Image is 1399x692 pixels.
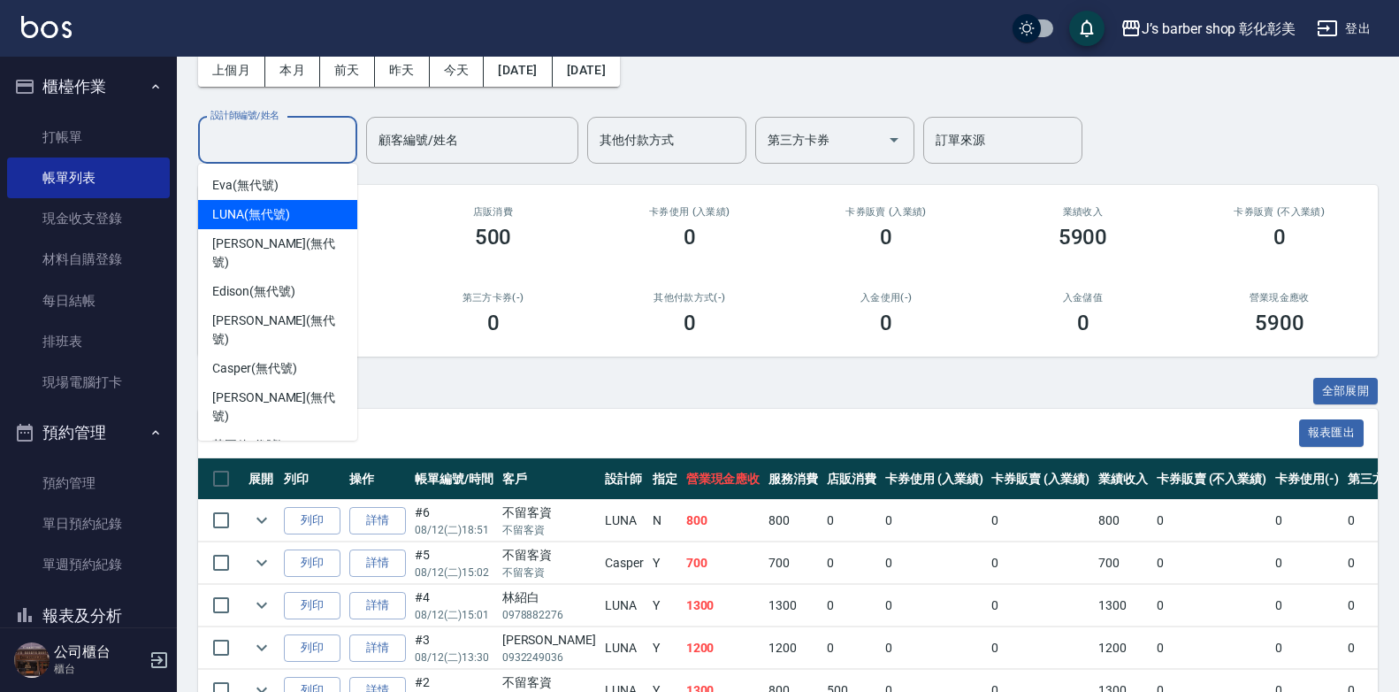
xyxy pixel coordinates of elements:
[7,64,170,110] button: 櫃檯作業
[487,311,500,335] h3: 0
[682,627,765,669] td: 1200
[212,436,283,455] span: 芋圓 (無代號)
[1313,378,1379,405] button: 全部展開
[415,607,493,623] p: 08/12 (二) 15:01
[7,321,170,362] a: 排班表
[987,627,1094,669] td: 0
[600,585,648,627] td: LUNA
[682,585,765,627] td: 1300
[410,542,498,584] td: #5
[1152,542,1271,584] td: 0
[410,458,498,500] th: 帳單編號/時間
[7,281,170,321] a: 每日結帳
[212,176,279,195] span: Eva (無代號)
[284,507,340,534] button: 列印
[484,54,552,87] button: [DATE]
[502,607,596,623] p: 0978882276
[764,542,822,584] td: 700
[7,362,170,403] a: 現場電腦打卡
[764,458,822,500] th: 服務消費
[682,458,765,500] th: 營業現金應收
[1059,225,1108,250] h3: 5900
[1152,500,1271,542] td: 0
[880,225,892,250] h3: 0
[430,54,485,87] button: 今天
[349,634,406,662] a: 詳情
[648,585,682,627] td: Y
[349,550,406,577] a: 詳情
[7,463,170,504] a: 預約管理
[320,54,375,87] button: 前天
[7,593,170,639] button: 報表及分析
[987,542,1094,584] td: 0
[54,661,144,677] p: 櫃台
[880,311,892,335] h3: 0
[415,522,493,538] p: 08/12 (二) 18:51
[987,500,1094,542] td: 0
[600,542,648,584] td: Casper
[265,54,320,87] button: 本月
[1094,500,1152,542] td: 800
[410,585,498,627] td: #4
[881,542,988,584] td: 0
[349,507,406,534] a: 詳情
[248,550,275,576] button: expand row
[613,292,767,304] h2: 其他付款方式(-)
[284,634,340,662] button: 列印
[764,627,822,669] td: 1200
[375,54,430,87] button: 昨天
[1299,424,1365,441] a: 報表匯出
[502,588,596,607] div: 林紹白
[613,206,767,218] h2: 卡券使用 (入業績)
[822,585,881,627] td: 0
[1142,18,1296,40] div: J’s barber shop 彰化彰美
[1152,585,1271,627] td: 0
[880,126,908,154] button: Open
[21,16,72,38] img: Logo
[1271,627,1343,669] td: 0
[1094,627,1152,669] td: 1200
[1005,292,1159,304] h2: 入金儲值
[1152,627,1271,669] td: 0
[475,225,512,250] h3: 500
[1113,11,1303,47] button: J’s barber shop 彰化彰美
[1069,11,1105,46] button: save
[498,458,600,500] th: 客戶
[248,634,275,661] button: expand row
[502,546,596,565] div: 不留客資
[244,458,279,500] th: 展開
[600,627,648,669] td: LUNA
[212,282,294,301] span: Edison (無代號)
[822,458,881,500] th: 店販消費
[1310,12,1378,45] button: 登出
[764,585,822,627] td: 1300
[1203,292,1357,304] h2: 營業現金應收
[212,235,343,272] span: [PERSON_NAME] (無代號)
[1273,225,1286,250] h3: 0
[7,544,170,585] a: 單週預約紀錄
[248,507,275,534] button: expand row
[1203,206,1357,218] h2: 卡券販賣 (不入業績)
[684,311,696,335] h3: 0
[1299,419,1365,447] button: 報表匯出
[410,500,498,542] td: #6
[1271,542,1343,584] td: 0
[881,627,988,669] td: 0
[600,458,648,500] th: 設計師
[416,206,570,218] h2: 店販消費
[7,198,170,239] a: 現金收支登錄
[1094,585,1152,627] td: 1300
[1005,206,1159,218] h2: 業績收入
[415,565,493,581] p: 08/12 (二) 15:02
[682,500,765,542] td: 800
[553,54,620,87] button: [DATE]
[822,500,881,542] td: 0
[502,565,596,581] p: 不留客資
[212,388,343,426] span: [PERSON_NAME] (無代號)
[881,585,988,627] td: 0
[54,643,144,661] h5: 公司櫃台
[881,458,988,500] th: 卡券使用 (入業績)
[502,522,596,538] p: 不留客資
[198,54,265,87] button: 上個月
[502,650,596,665] p: 0932249036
